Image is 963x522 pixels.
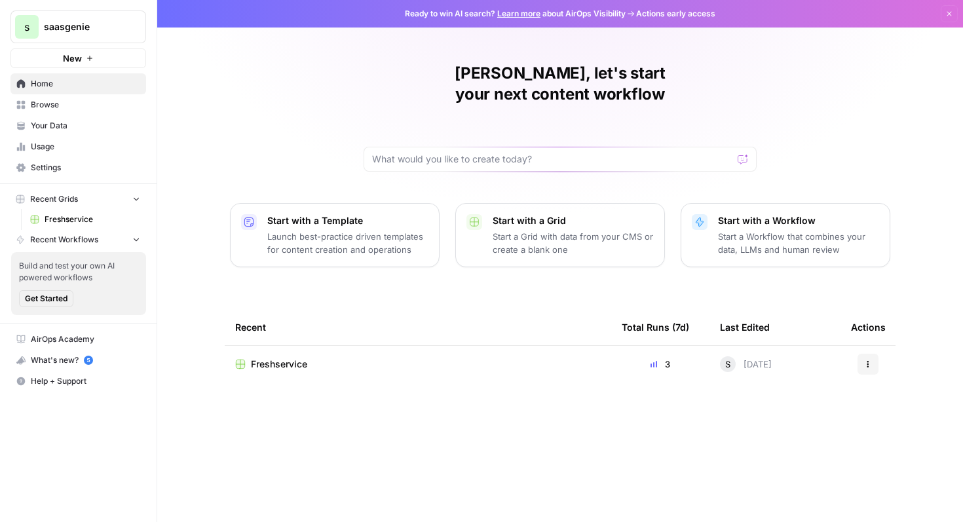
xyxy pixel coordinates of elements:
[720,309,770,345] div: Last Edited
[622,358,699,371] div: 3
[718,214,879,227] p: Start with a Workflow
[636,8,715,20] span: Actions early access
[45,214,140,225] span: Freshservice
[19,260,138,284] span: Build and test your own AI powered workflows
[31,78,140,90] span: Home
[86,357,90,364] text: 5
[84,356,93,365] a: 5
[720,356,772,372] div: [DATE]
[63,52,82,65] span: New
[10,157,146,178] a: Settings
[10,48,146,68] button: New
[725,358,730,371] span: S
[30,193,78,205] span: Recent Grids
[44,20,123,33] span: saasgenie
[493,214,654,227] p: Start with a Grid
[10,350,146,371] button: What's new? 5
[372,153,732,166] input: What would you like to create today?
[497,9,540,18] a: Learn more
[455,203,665,267] button: Start with a GridStart a Grid with data from your CMS or create a blank one
[10,371,146,392] button: Help + Support
[25,293,67,305] span: Get Started
[681,203,890,267] button: Start with a WorkflowStart a Workflow that combines your data, LLMs and human review
[267,230,428,256] p: Launch best-practice driven templates for content creation and operations
[31,120,140,132] span: Your Data
[10,230,146,250] button: Recent Workflows
[24,209,146,230] a: Freshservice
[10,189,146,209] button: Recent Grids
[31,141,140,153] span: Usage
[622,309,689,345] div: Total Runs (7d)
[10,329,146,350] a: AirOps Academy
[31,333,140,345] span: AirOps Academy
[11,350,145,370] div: What's new?
[493,230,654,256] p: Start a Grid with data from your CMS or create a blank one
[230,203,440,267] button: Start with a TemplateLaunch best-practice driven templates for content creation and operations
[364,63,757,105] h1: [PERSON_NAME], let's start your next content workflow
[267,214,428,227] p: Start with a Template
[10,136,146,157] a: Usage
[251,358,307,371] span: Freshservice
[10,115,146,136] a: Your Data
[24,19,29,35] span: s
[10,10,146,43] button: Workspace: saasgenie
[718,230,879,256] p: Start a Workflow that combines your data, LLMs and human review
[31,99,140,111] span: Browse
[10,73,146,94] a: Home
[10,94,146,115] a: Browse
[30,234,98,246] span: Recent Workflows
[405,8,626,20] span: Ready to win AI search? about AirOps Visibility
[31,162,140,174] span: Settings
[31,375,140,387] span: Help + Support
[235,358,601,371] a: Freshservice
[235,309,601,345] div: Recent
[19,290,73,307] button: Get Started
[851,309,886,345] div: Actions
